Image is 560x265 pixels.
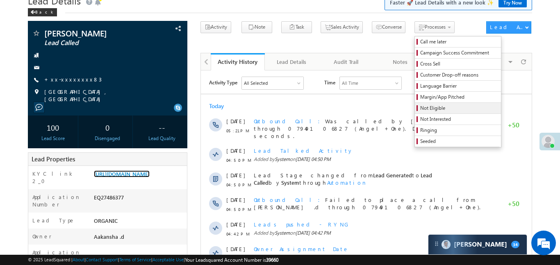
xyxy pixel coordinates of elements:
span: [DATE] 04:50 PM [95,86,130,92]
span: Not Eligible [420,104,498,112]
a: Not Interested [415,114,501,125]
div: Audit Trail [326,57,366,67]
div: Lead Score [30,135,76,142]
span: 04:50 PM [25,86,50,93]
div: Lead Details [271,57,312,67]
img: carter-drag [433,240,440,247]
span: [DATE] [25,199,44,207]
span: [DATE] [25,150,44,158]
button: Activity [200,21,231,33]
span: [DATE] [25,47,44,54]
a: Customer Drop-off reasons [415,70,501,80]
span: Seeded [420,138,498,145]
span: Outbound Call [53,47,124,54]
a: Notes [373,53,428,70]
span: Lead Properties [32,155,75,163]
span: 04:50 PM [25,135,50,143]
span: Added by on [53,85,295,93]
span: System [74,86,89,92]
div: EQ27486377 [92,193,187,205]
span: Added by on [53,159,295,166]
span: 04:42 PM [25,209,50,216]
span: Aakansha .d [53,199,219,214]
span: details [115,224,153,231]
div: ORGANIC [92,217,187,228]
div: -- [139,120,185,135]
a: Not Eligible [415,103,501,113]
div: Today [8,32,35,39]
span: Processes [425,24,446,30]
span: Added by on [53,183,295,191]
a: Contact Support [86,257,118,262]
span: [DATE] [25,249,44,256]
span: Your Leadsquared Account Number is [185,257,278,263]
span: Ringing [420,127,498,134]
span: 04:42 PM [25,160,50,167]
span: Call me later [420,38,498,45]
span: Cross Sell [420,60,498,68]
span: System [74,184,89,190]
a: Ringing [415,125,501,136]
span: Automation [126,109,166,116]
span: Lead Stage changed from to by through [53,101,231,116]
textarea: Type your message and click 'Submit' [11,76,150,199]
span: details [115,249,153,256]
span: +50 [307,51,319,61]
span: Automation [116,207,156,214]
a: Activity History [211,53,265,70]
span: [DATE] 04:42 PM [95,159,130,165]
span: Leads pushed - RYNG [53,150,148,157]
span: [DATE] [25,224,44,231]
span: 05:21 PM [25,57,50,64]
span: Activity Type [8,6,36,18]
span: +50 [307,129,319,139]
div: All Selected [41,7,102,19]
span: Failed to place a call from [PERSON_NAME] .d through 07949106827 (Angel+One). [53,126,280,140]
button: Task [281,21,312,33]
a: Margin/App Pitched [415,92,501,102]
span: System [80,109,98,116]
span: Lead Called [53,101,231,116]
span: System [70,207,88,214]
a: Acceptable Use [153,257,184,262]
span: 39660 [266,257,278,263]
div: Leave a message [43,43,138,54]
a: Seeded [415,136,501,147]
span: [DATE] [25,101,44,109]
button: Processes [414,21,455,33]
span: Lead Talked Activity [53,77,153,84]
span: Outbound Call [53,126,124,133]
button: Note [241,21,272,33]
span: System [168,199,186,206]
div: Lead Quality [139,135,185,142]
button: Converse [372,21,405,33]
div: 0 [84,120,130,135]
span: [DATE] [25,126,44,133]
span: Time [123,6,134,18]
span: Lead Generated [172,101,211,108]
span: Was called by [PERSON_NAME] .d through 07949106827 (Angel+One). Duration:14 seconds. [53,47,278,69]
a: Campaign Success Commitment [415,48,501,58]
label: Application Number [32,193,86,208]
div: Notes [380,57,420,67]
span: Lead Capture: [53,249,109,256]
span: Lead Capture: [53,224,109,231]
span: Customer Drop-off reasons [420,71,498,79]
span: 34 [511,241,519,248]
span: 04:50 PM [25,111,50,118]
div: . [53,249,295,256]
span: Aakansha .d [94,233,124,240]
a: [URL][DOMAIN_NAME] [94,170,150,177]
a: Terms of Service [119,257,151,262]
span: [DATE] [25,175,44,182]
a: Cross Sell [415,59,501,69]
span: Owner Assignment Date [53,175,148,182]
div: Lead Actions [490,23,525,31]
a: +xx-xxxxxxxx83 [44,76,102,83]
a: Back [28,8,61,15]
label: Owner [32,233,52,240]
div: 100 [30,120,76,135]
span: Not Interested [420,116,498,123]
span: 04:42 PM [25,184,50,192]
span: Lead Called [44,39,143,47]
